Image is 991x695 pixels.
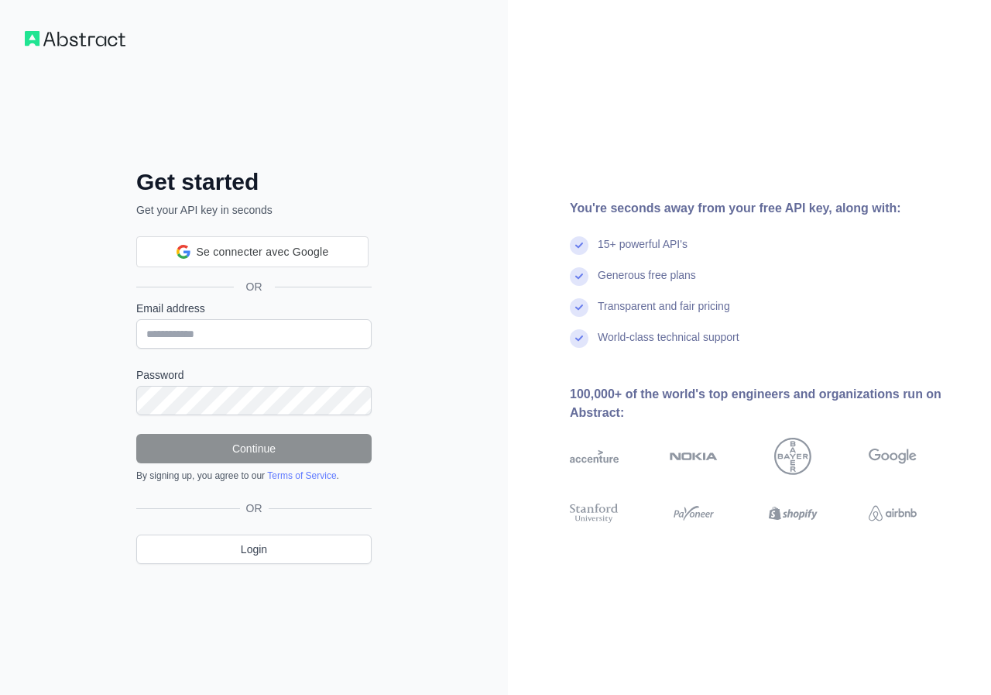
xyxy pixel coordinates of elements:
div: 15+ powerful API's [598,236,688,267]
img: check mark [570,329,588,348]
img: google [869,438,917,475]
img: check mark [570,298,588,317]
div: Transparent and fair pricing [598,298,730,329]
a: Login [136,535,372,564]
img: airbnb [869,501,917,525]
span: OR [234,279,275,294]
img: stanford university [570,501,619,525]
div: Se connecter avec Google [136,236,369,267]
img: Workflow [25,31,125,46]
img: payoneer [670,501,718,525]
div: By signing up, you agree to our . [136,470,372,482]
img: nokia [670,438,718,475]
button: Continue [136,434,372,463]
span: OR [240,501,269,516]
span: Se connecter avec Google [197,244,329,260]
img: bayer [774,438,811,475]
label: Email address [136,301,372,316]
div: World-class technical support [598,329,739,360]
img: check mark [570,267,588,286]
div: You're seconds away from your free API key, along with: [570,199,966,218]
div: 100,000+ of the world's top engineers and organizations run on Abstract: [570,385,966,422]
a: Terms of Service [267,470,336,481]
h2: Get started [136,168,372,196]
img: shopify [769,501,818,525]
div: Generous free plans [598,267,696,298]
img: check mark [570,236,588,255]
p: Get your API key in seconds [136,202,372,218]
label: Password [136,367,372,383]
img: accenture [570,438,619,475]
